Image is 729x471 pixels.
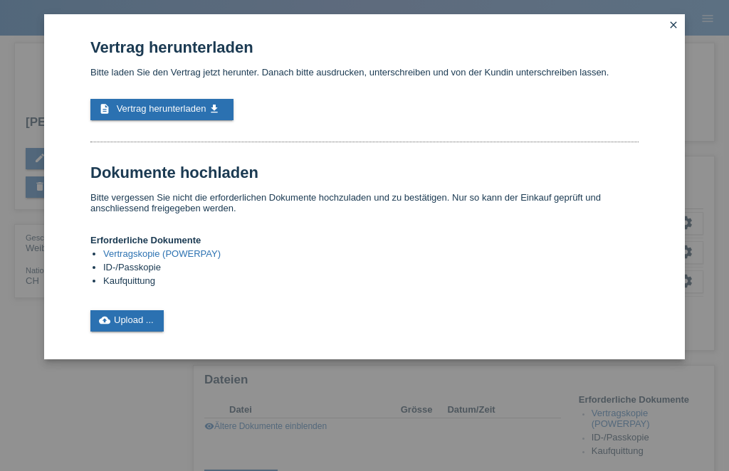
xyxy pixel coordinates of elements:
[90,38,639,56] h1: Vertrag herunterladen
[103,262,639,275] li: ID-/Passkopie
[99,314,110,326] i: cloud_upload
[209,103,220,115] i: get_app
[103,275,639,289] li: Kaufquittung
[90,99,234,120] a: description Vertrag herunterladen get_app
[99,103,110,115] i: description
[90,310,164,332] a: cloud_uploadUpload ...
[103,248,221,259] a: Vertragskopie (POWERPAY)
[117,103,206,114] span: Vertrag herunterladen
[90,192,639,213] p: Bitte vergessen Sie nicht die erforderlichen Dokumente hochzuladen und zu bestätigen. Nur so kann...
[90,164,639,181] h1: Dokumente hochladen
[668,19,679,31] i: close
[90,235,639,245] h4: Erforderliche Dokumente
[664,18,683,34] a: close
[90,67,639,78] p: Bitte laden Sie den Vertrag jetzt herunter. Danach bitte ausdrucken, unterschreiben und von der K...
